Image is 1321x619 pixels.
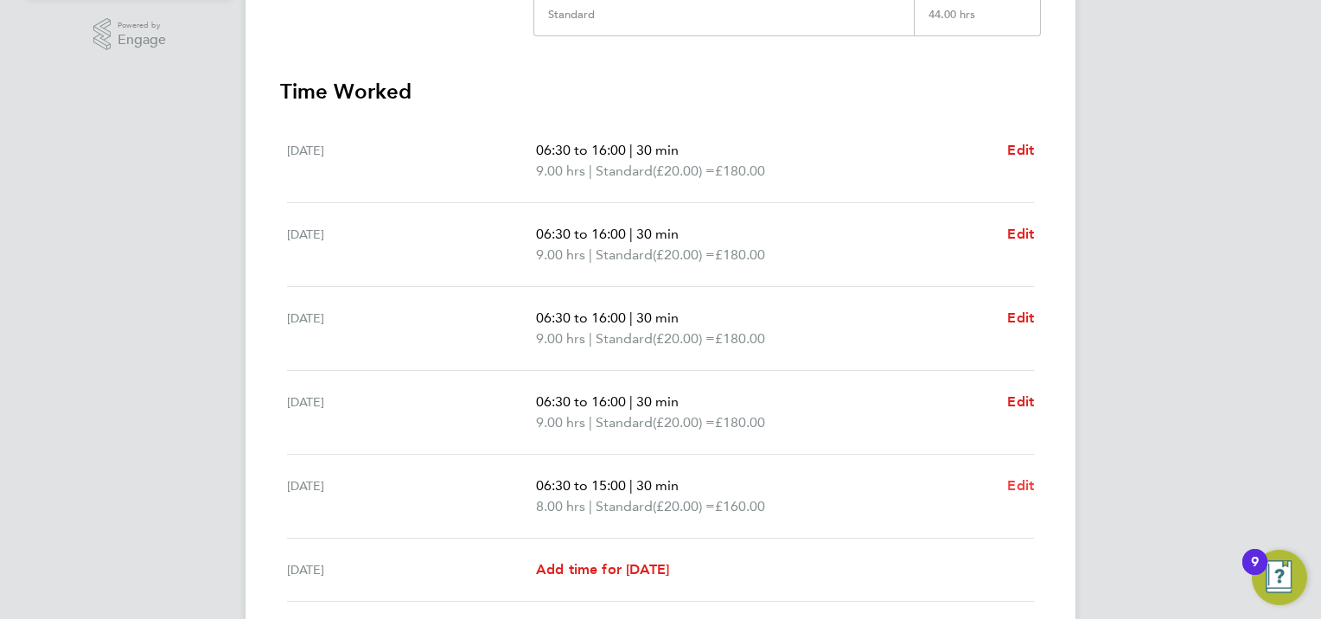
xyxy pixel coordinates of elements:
[548,8,595,22] div: Standard
[536,226,626,242] span: 06:30 to 16:00
[715,163,765,179] span: £180.00
[536,414,585,431] span: 9.00 hrs
[93,18,167,51] a: Powered byEngage
[536,330,585,347] span: 9.00 hrs
[636,477,679,494] span: 30 min
[629,477,633,494] span: |
[1007,393,1034,410] span: Edit
[636,393,679,410] span: 30 min
[536,142,626,158] span: 06:30 to 16:00
[1007,475,1034,496] a: Edit
[118,18,166,33] span: Powered by
[629,226,633,242] span: |
[536,498,585,514] span: 8.00 hrs
[636,309,679,326] span: 30 min
[287,308,536,349] div: [DATE]
[589,330,592,347] span: |
[1007,308,1034,329] a: Edit
[629,393,633,410] span: |
[715,246,765,263] span: £180.00
[653,498,715,514] span: (£20.00) =
[1007,392,1034,412] a: Edit
[715,414,765,431] span: £180.00
[589,246,592,263] span: |
[653,163,715,179] span: (£20.00) =
[589,414,592,431] span: |
[636,142,679,158] span: 30 min
[596,161,653,182] span: Standard
[1007,309,1034,326] span: Edit
[536,246,585,263] span: 9.00 hrs
[715,330,765,347] span: £180.00
[1251,562,1259,584] div: 9
[715,498,765,514] span: £160.00
[653,330,715,347] span: (£20.00) =
[287,559,536,580] div: [DATE]
[596,496,653,517] span: Standard
[589,163,592,179] span: |
[914,8,1040,35] div: 44.00 hrs
[287,475,536,517] div: [DATE]
[536,393,626,410] span: 06:30 to 16:00
[596,245,653,265] span: Standard
[536,561,669,578] span: Add time for [DATE]
[596,412,653,433] span: Standard
[536,477,626,494] span: 06:30 to 15:00
[287,392,536,433] div: [DATE]
[636,226,679,242] span: 30 min
[653,246,715,263] span: (£20.00) =
[629,142,633,158] span: |
[536,163,585,179] span: 9.00 hrs
[536,309,626,326] span: 06:30 to 16:00
[1252,550,1307,605] button: Open Resource Center, 9 new notifications
[1007,142,1034,158] span: Edit
[596,329,653,349] span: Standard
[1007,226,1034,242] span: Edit
[629,309,633,326] span: |
[1007,140,1034,161] a: Edit
[653,414,715,431] span: (£20.00) =
[1007,477,1034,494] span: Edit
[287,224,536,265] div: [DATE]
[118,33,166,48] span: Engage
[1007,224,1034,245] a: Edit
[589,498,592,514] span: |
[536,559,669,580] a: Add time for [DATE]
[287,140,536,182] div: [DATE]
[280,78,1041,105] h3: Time Worked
